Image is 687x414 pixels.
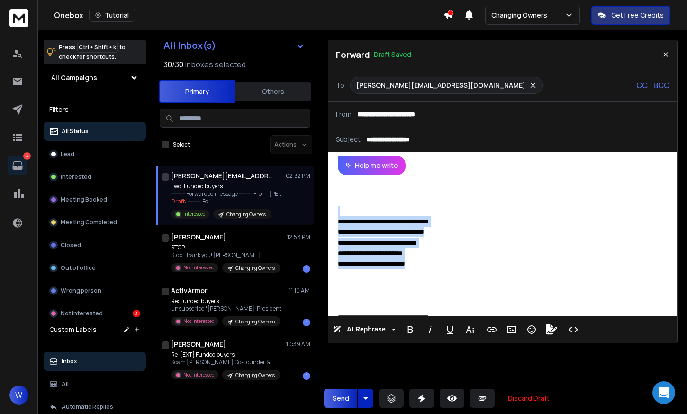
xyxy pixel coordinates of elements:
[503,320,521,339] button: Insert Image (Ctrl+P)
[44,352,146,371] button: Inbox
[159,80,235,103] button: Primary
[289,287,310,294] p: 11:10 AM
[44,213,146,232] button: Meeting Completed
[483,320,501,339] button: Insert Link (Ctrl+K)
[44,145,146,164] button: Lead
[44,258,146,277] button: Out of office
[163,41,216,50] h1: All Inbox(s)
[303,319,310,326] div: 1
[8,156,27,175] a: 3
[171,251,280,259] p: Stop Thank you! [PERSON_NAME]
[336,81,346,90] p: To:
[336,48,370,61] p: Forward
[324,389,357,408] button: Send
[183,264,215,271] p: Not Interested
[89,9,135,22] button: Tutorial
[61,287,101,294] p: Wrong person
[286,340,310,348] p: 10:39 AM
[77,42,118,53] span: Ctrl + Shift + k
[491,10,551,20] p: Changing Owners
[44,68,146,87] button: All Campaigns
[235,372,275,379] p: Changing Owners
[183,211,206,218] p: Interested
[374,50,411,59] p: Draft Saved
[44,281,146,300] button: Wrong person
[59,43,126,62] p: Press to check for shortcuts.
[171,171,275,181] h1: [PERSON_NAME][EMAIL_ADDRESS][DOMAIN_NAME]
[171,359,280,366] p: Scam [PERSON_NAME] Co-Founder &
[61,219,117,226] p: Meeting Completed
[9,386,28,405] button: W
[187,197,212,205] span: ---------- Fo ...
[636,80,648,91] p: CC
[500,389,557,408] button: Discard Draft
[61,310,103,317] p: Not Interested
[171,232,226,242] h1: [PERSON_NAME]
[62,128,89,135] p: All Status
[61,241,81,249] p: Closed
[51,73,97,83] h1: All Campaigns
[226,211,266,218] p: Changing Owners
[44,190,146,209] button: Meeting Booked
[653,80,669,91] p: BCC
[171,183,285,190] p: Fwd: Funded buyers
[542,320,560,339] button: Signature
[61,196,107,203] p: Meeting Booked
[44,375,146,394] button: All
[44,167,146,186] button: Interested
[235,81,311,102] button: Others
[235,318,275,325] p: Changing Owners
[287,233,310,241] p: 12:58 PM
[235,265,275,272] p: Changing Owners
[49,325,97,334] h3: Custom Labels
[564,320,582,339] button: Code View
[356,81,525,90] p: [PERSON_NAME][EMAIL_ADDRESS][DOMAIN_NAME]
[523,320,541,339] button: Emoticons
[338,156,406,175] button: Help me write
[303,265,310,273] div: 1
[62,403,113,411] p: Automatic Replies
[401,320,419,339] button: Bold (Ctrl+B)
[171,340,226,349] h1: [PERSON_NAME]
[61,173,91,181] p: Interested
[62,380,69,388] p: All
[591,6,670,25] button: Get Free Credits
[303,372,310,380] div: 1
[171,297,285,305] p: Re: Funded buyers
[652,381,675,404] div: Open Intercom Messenger
[171,286,208,295] h1: ActivArmor
[133,310,140,317] div: 3
[441,320,459,339] button: Underline (Ctrl+U)
[44,122,146,141] button: All Status
[331,320,398,339] button: AI Rephrase
[156,36,312,55] button: All Inbox(s)
[61,150,74,158] p: Lead
[44,103,146,116] h3: Filters
[62,358,77,365] p: Inbox
[183,318,215,325] p: Not Interested
[44,236,146,255] button: Closed
[461,320,479,339] button: More Text
[23,152,31,160] p: 3
[421,320,439,339] button: Italic (Ctrl+I)
[44,304,146,323] button: Not Interested3
[286,172,310,180] p: 02:32 PM
[345,325,388,333] span: AI Rephrase
[163,59,183,70] span: 30 / 30
[171,305,285,313] p: unsubscribe *[PERSON_NAME], President/CEO* *ActivArmor*
[185,59,246,70] h3: Inboxes selected
[171,244,280,251] p: STOP
[171,197,186,205] span: Draft:
[171,190,285,198] p: ---------- Forwarded message --------- From: [PERSON_NAME]
[336,135,362,144] p: Subject:
[173,141,190,148] label: Select
[611,10,664,20] p: Get Free Credits
[54,9,443,22] div: Onebox
[171,351,280,359] p: Re: [EXT] Funded buyers
[183,371,215,378] p: Not Interested
[61,264,96,272] p: Out of office
[336,110,353,119] p: From:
